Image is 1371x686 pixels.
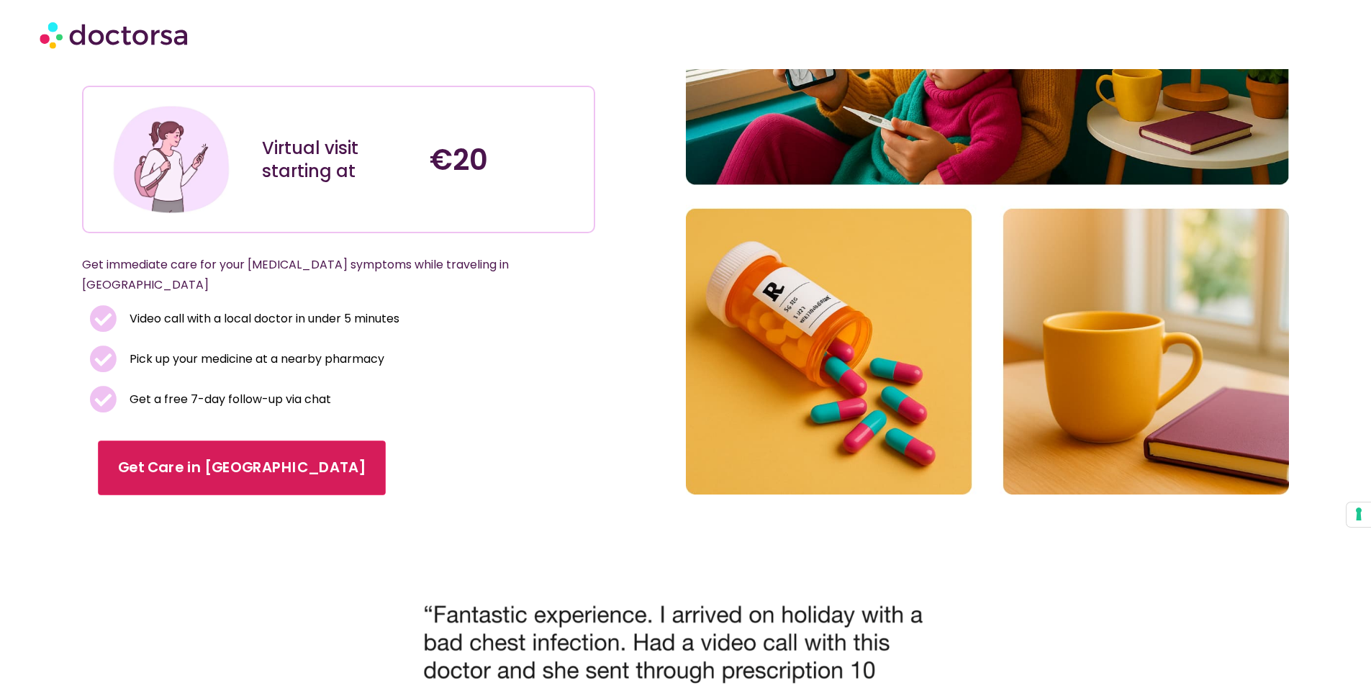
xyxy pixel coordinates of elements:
[118,458,366,479] span: Get Care in [GEOGRAPHIC_DATA]
[82,255,560,295] p: Get immediate care for your [MEDICAL_DATA] symptoms while traveling in [GEOGRAPHIC_DATA]
[1347,502,1371,527] button: Your consent preferences for tracking technologies
[126,349,384,369] span: Pick up your medicine at a nearby pharmacy
[98,441,386,496] a: Get Care in [GEOGRAPHIC_DATA]
[262,137,415,183] div: Virtual visit starting at
[126,309,399,329] span: Video call with a local doctor in under 5 minutes
[126,389,331,410] span: Get a free 7-day follow-up via chat
[110,98,232,220] img: Illustration depicting a young woman in a casual outfit, engaged with her smartphone. She has a p...
[430,143,583,177] h4: €20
